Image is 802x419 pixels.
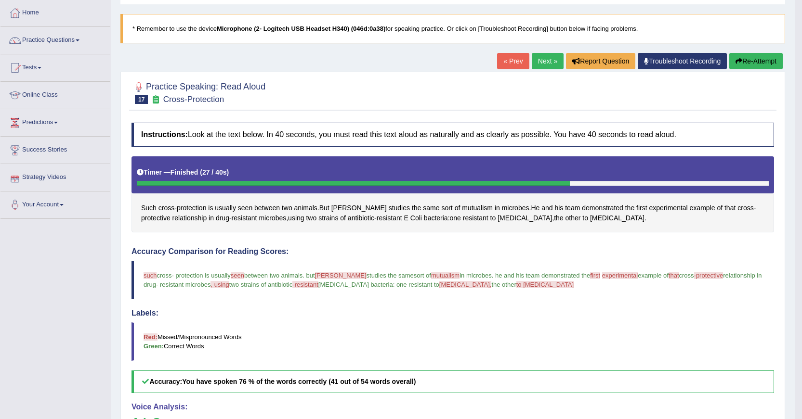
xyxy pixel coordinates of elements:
[724,203,736,213] span: Click to see word definition
[209,213,214,223] span: Click to see word definition
[737,203,753,213] span: Click to see word definition
[679,272,694,279] span: cross
[729,53,783,69] button: Re-Attempt
[318,213,338,223] span: Click to see word definition
[0,82,110,106] a: Online Class
[306,272,315,279] span: but
[216,213,229,223] span: Click to see word definition
[137,169,229,176] h5: Timer —
[389,203,410,213] span: Click to see word definition
[565,203,580,213] span: Click to see word definition
[638,272,669,279] span: example of
[498,213,552,223] span: Click to see word definition
[176,272,231,279] span: protection is usually
[157,272,171,279] span: cross
[163,95,224,104] small: Cross-Protection
[144,343,164,350] b: Green:
[590,213,644,223] span: Click to see word definition
[131,370,774,393] h5: Accuracy:
[460,272,491,279] span: in microbes
[217,25,385,32] b: Microphone (2- Logitech USB Headset H340) (046d:0a38)
[377,213,402,223] span: Click to see word definition
[502,203,529,213] span: Click to see word definition
[554,203,563,213] span: Click to see word definition
[463,213,488,223] span: Click to see word definition
[158,203,174,213] span: Click to see word definition
[424,213,448,223] span: Click to see word definition
[495,203,500,213] span: Click to see word definition
[414,272,431,279] span: sort of
[131,247,774,256] h4: Accuracy Comparison for Reading Scores:
[135,95,148,104] span: 17
[638,53,727,69] a: Troubleshoot Recording
[625,203,634,213] span: Click to see word definition
[0,109,110,133] a: Predictions
[532,53,564,69] a: Next »
[431,272,460,279] span: mutualism
[254,203,280,213] span: Click to see word definition
[0,164,110,188] a: Strategy Videos
[131,322,774,361] blockquote: Missed/Mispronounced Words Correct Words
[319,203,329,213] span: Click to see word definition
[0,137,110,161] a: Success Stories
[412,203,421,213] span: Click to see word definition
[182,378,416,385] b: You have spoken 76 % of the words correctly (41 out of 54 words overall)
[582,203,623,213] span: Click to see word definition
[131,156,774,233] div: - . . - - , - : , .
[306,213,316,223] span: Click to see word definition
[141,213,171,223] span: Click to see word definition
[215,203,236,213] span: Click to see word definition
[144,272,157,279] span: such
[441,203,452,213] span: Click to see word definition
[318,281,393,288] span: [MEDICAL_DATA] bacteria
[462,203,493,213] span: Click to see word definition
[302,272,304,279] span: .
[439,281,492,288] span: [MEDICAL_DATA],
[396,281,439,288] span: one resistant to
[367,272,414,279] span: studies the same
[259,213,286,223] span: Click to see word definition
[238,203,252,213] span: Click to see word definition
[340,213,346,223] span: Click to see word definition
[717,203,723,213] span: Click to see word definition
[282,203,292,213] span: Click to see word definition
[331,203,387,213] span: Click to see word definition
[491,281,516,288] span: the other
[156,281,158,288] span: -
[636,203,647,213] span: Click to see word definition
[120,14,785,43] blockquote: * Remember to use the device for speaking practice. Or click on [Troubleshoot Recording] button b...
[694,272,723,279] span: -protective
[0,191,110,216] a: Your Account
[231,272,244,279] span: seen
[455,203,460,213] span: Click to see word definition
[131,309,774,317] h4: Labels:
[202,168,227,176] b: 27 / 40s
[495,272,590,279] span: he and his team demonstrated the
[294,203,317,213] span: Click to see word definition
[541,203,552,213] span: Click to see word definition
[200,168,202,176] b: (
[208,203,213,213] span: Click to see word definition
[172,272,174,279] span: -
[229,281,293,288] span: two strains of antibiotic
[141,203,157,213] span: Click to see word definition
[160,281,210,288] span: resistant microbes
[582,213,588,223] span: Click to see word definition
[131,80,265,104] h2: Practice Speaking: Read Aloud
[150,95,160,104] small: Exam occurring question
[404,213,408,223] span: Click to see word definition
[177,203,206,213] span: Click to see word definition
[649,203,688,213] span: Click to see word definition
[450,213,461,223] span: Click to see word definition
[244,272,302,279] span: between two animals
[492,272,494,279] span: .
[410,213,422,223] span: Click to see word definition
[497,53,529,69] a: « Prev
[144,333,158,341] b: Red:
[490,213,496,223] span: Click to see word definition
[0,54,110,78] a: Tests
[292,281,318,288] span: -resistant
[554,213,563,223] span: Click to see word definition
[348,213,374,223] span: Click to see word definition
[131,123,774,147] h4: Look at the text below. In 40 seconds, you must read this text aloud as naturally and as clearly ...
